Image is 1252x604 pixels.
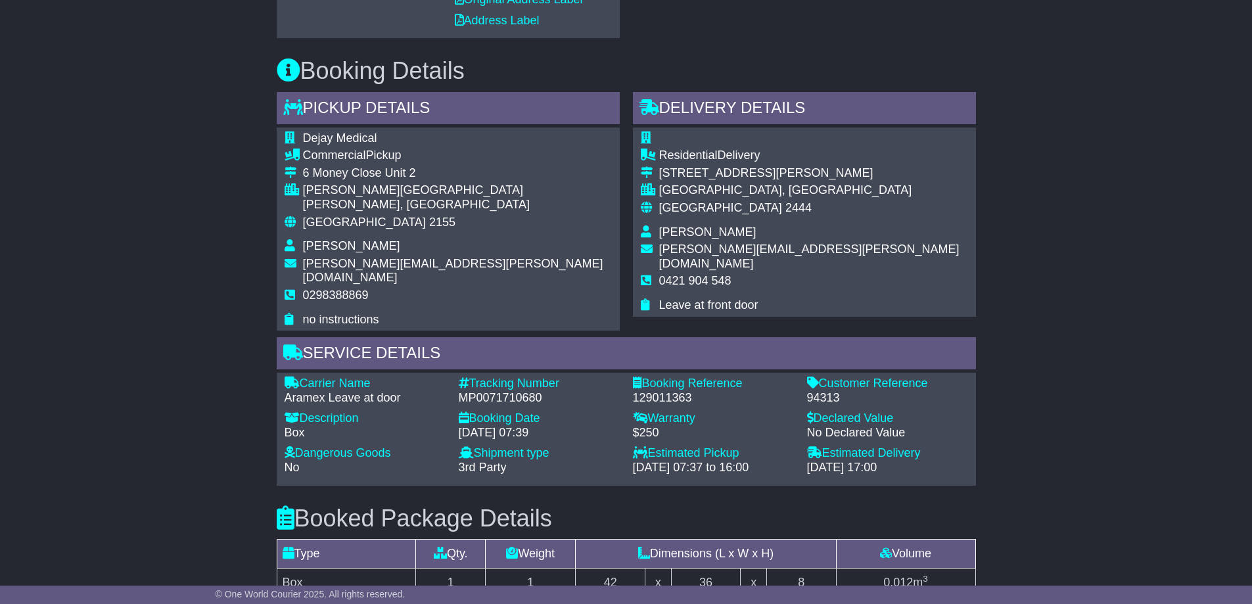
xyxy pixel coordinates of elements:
span: [PERSON_NAME][EMAIL_ADDRESS][PERSON_NAME][DOMAIN_NAME] [303,257,603,285]
span: 3rd Party [459,461,507,474]
span: 2444 [785,201,812,214]
td: Weight [486,540,576,569]
div: No Declared Value [807,426,968,440]
td: 42 [576,569,645,597]
div: Tracking Number [459,377,620,391]
h3: Booking Details [277,58,976,84]
span: 0.012 [883,576,913,589]
td: 1 [416,569,486,597]
span: 0421 904 548 [659,274,731,287]
div: Customer Reference [807,377,968,391]
td: 1 [486,569,576,597]
span: [GEOGRAPHIC_DATA] [303,216,426,229]
div: Service Details [277,337,976,373]
div: 129011363 [633,391,794,406]
a: Address Label [455,14,540,27]
td: Type [277,540,416,569]
td: Box [277,569,416,597]
td: 8 [766,569,836,597]
td: Qty. [416,540,486,569]
div: [DATE] 07:39 [459,426,620,440]
div: MP0071710680 [459,391,620,406]
div: [DATE] 07:37 to 16:00 [633,461,794,475]
div: Delivery [659,149,968,163]
div: Box [285,426,446,440]
div: Description [285,411,446,426]
div: [PERSON_NAME][GEOGRAPHIC_DATA][PERSON_NAME], [GEOGRAPHIC_DATA] [303,183,612,212]
span: [PERSON_NAME][EMAIL_ADDRESS][PERSON_NAME][DOMAIN_NAME] [659,243,960,270]
td: x [645,569,671,597]
div: Booking Date [459,411,620,426]
span: Residential [659,149,718,162]
td: Volume [836,540,975,569]
span: [GEOGRAPHIC_DATA] [659,201,782,214]
div: Declared Value [807,411,968,426]
div: [STREET_ADDRESS][PERSON_NAME] [659,166,968,181]
td: x [741,569,766,597]
td: m [836,569,975,597]
span: [PERSON_NAME] [303,239,400,252]
td: Dimensions (L x W x H) [576,540,836,569]
span: © One World Courier 2025. All rights reserved. [216,589,406,599]
sup: 3 [923,574,928,584]
div: Booking Reference [633,377,794,391]
div: Estimated Pickup [633,446,794,461]
h3: Booked Package Details [277,505,976,532]
div: 6 Money Close Unit 2 [303,166,612,181]
div: [DATE] 17:00 [807,461,968,475]
div: 94313 [807,391,968,406]
span: Dejay Medical [303,131,377,145]
span: No [285,461,300,474]
div: Estimated Delivery [807,446,968,461]
div: Shipment type [459,446,620,461]
span: no instructions [303,313,379,326]
div: Delivery Details [633,92,976,128]
div: $250 [633,426,794,440]
span: Commercial [303,149,366,162]
div: [GEOGRAPHIC_DATA], [GEOGRAPHIC_DATA] [659,183,968,198]
div: Pickup [303,149,612,163]
span: 0298388869 [303,289,369,302]
span: Leave at front door [659,298,758,312]
div: Carrier Name [285,377,446,391]
div: Pickup Details [277,92,620,128]
span: 2155 [429,216,455,229]
div: Warranty [633,411,794,426]
div: Aramex Leave at door [285,391,446,406]
div: Dangerous Goods [285,446,446,461]
td: 36 [671,569,741,597]
span: [PERSON_NAME] [659,225,756,239]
